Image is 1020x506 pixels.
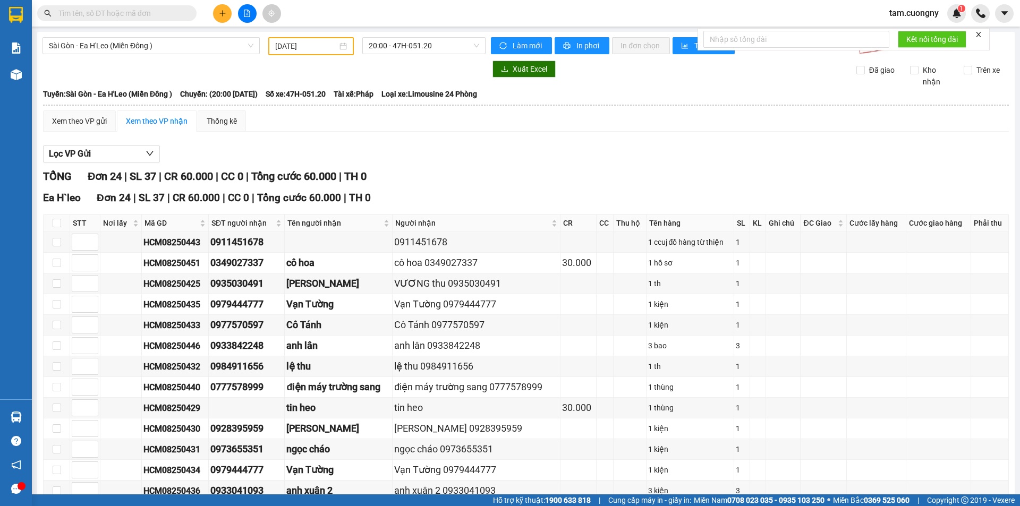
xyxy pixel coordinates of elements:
[958,5,965,12] sup: 1
[143,484,207,498] div: HCM08250436
[694,494,824,506] span: Miền Nam
[972,64,1004,76] span: Trên xe
[562,400,594,415] div: 30.000
[555,37,609,54] button: printerIn phơi
[285,377,393,398] td: điện máy trường sang
[599,494,600,506] span: |
[286,462,390,477] div: Vạn Tường
[614,215,647,232] th: Thu hộ
[11,42,22,54] img: solution-icon
[142,398,209,418] td: HCM08250429
[286,359,390,374] div: lệ thu
[766,215,801,232] th: Ghi chú
[995,4,1014,23] button: caret-down
[11,460,21,470] span: notification
[143,360,207,373] div: HCM08250432
[349,192,371,204] span: TH 0
[906,33,958,45] span: Kết nối tổng đài
[210,359,283,374] div: 0984911656
[648,319,732,331] div: 1 kiện
[209,439,285,460] td: 0973655351
[501,65,508,74] span: download
[210,297,283,312] div: 0979444777
[971,215,1009,232] th: Phải thu
[223,192,225,204] span: |
[228,192,249,204] span: CC 0
[492,61,556,78] button: downloadXuất Excel
[146,149,154,158] span: down
[11,411,22,423] img: warehouse-icon
[52,115,107,127] div: Xem theo VP gửi
[648,340,732,351] div: 3 bao
[612,37,670,54] button: In đơn chọn
[209,232,285,253] td: 0911451678
[209,315,285,336] td: 0977570597
[286,297,390,312] div: Vạn Tường
[210,380,283,394] div: 0777578999
[167,192,170,204] span: |
[344,170,367,183] span: TH 0
[703,31,889,48] input: Nhập số tổng đài
[210,442,283,457] div: 0973655351
[143,381,207,394] div: HCM08250440
[210,338,283,353] div: 0933842248
[394,338,558,353] div: anh lân 0933842248
[209,460,285,481] td: 0979444777
[43,170,72,183] span: TỔNG
[211,217,274,229] span: SĐT người nhận
[286,255,390,270] div: cô hoa
[207,115,237,127] div: Thống kê
[159,170,161,183] span: |
[395,217,549,229] span: Người nhận
[142,439,209,460] td: HCM08250431
[142,273,209,294] td: HCM08250425
[499,42,508,50] span: sync
[143,256,207,270] div: HCM08250451
[285,294,393,315] td: Vạn Tường
[219,10,226,17] span: plus
[43,145,160,162] button: Lọc VP Gửi
[394,318,558,332] div: Cô Tánh 0977570597
[381,88,477,100] span: Loại xe: Limousine 24 Phòng
[142,232,209,253] td: HCM08250443
[898,31,966,48] button: Kết nối tổng đài
[142,460,209,481] td: HCM08250434
[286,276,390,291] div: [PERSON_NAME]
[143,443,207,456] div: HCM08250431
[210,421,283,436] div: 0928395959
[268,10,275,17] span: aim
[648,423,732,434] div: 1 kiện
[394,421,558,436] div: [PERSON_NAME] 0928395959
[126,115,188,127] div: Xem theo VP nhận
[285,315,393,336] td: Cô Tánh
[334,88,373,100] span: Tài xế: Pháp
[221,170,243,183] span: CC 0
[251,170,336,183] span: Tổng cước 60.000
[545,496,591,504] strong: 1900 633 818
[736,340,748,351] div: 3
[142,356,209,377] td: HCM08250432
[648,443,732,455] div: 1 kiện
[681,42,690,50] span: bar-chart
[143,464,207,477] div: HCM08250434
[394,255,558,270] div: cô hoa 0349027337
[11,69,22,80] img: warehouse-icon
[210,318,283,332] div: 0977570597
[142,481,209,501] td: HCM08250436
[727,496,824,504] strong: 0708 023 035 - 0935 103 250
[139,192,165,204] span: SL 37
[608,494,691,506] span: Cung cấp máy in - giấy in:
[491,37,552,54] button: syncLàm mới
[976,8,985,18] img: phone-icon
[736,423,748,434] div: 1
[1000,8,1009,18] span: caret-down
[563,42,572,50] span: printer
[394,442,558,457] div: ngọc cháo 0973655351
[275,40,337,52] input: 14/08/2025
[736,278,748,289] div: 1
[647,215,734,232] th: Tên hàng
[216,170,218,183] span: |
[286,338,390,353] div: anh lân
[213,4,232,23] button: plus
[143,319,207,332] div: HCM08250433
